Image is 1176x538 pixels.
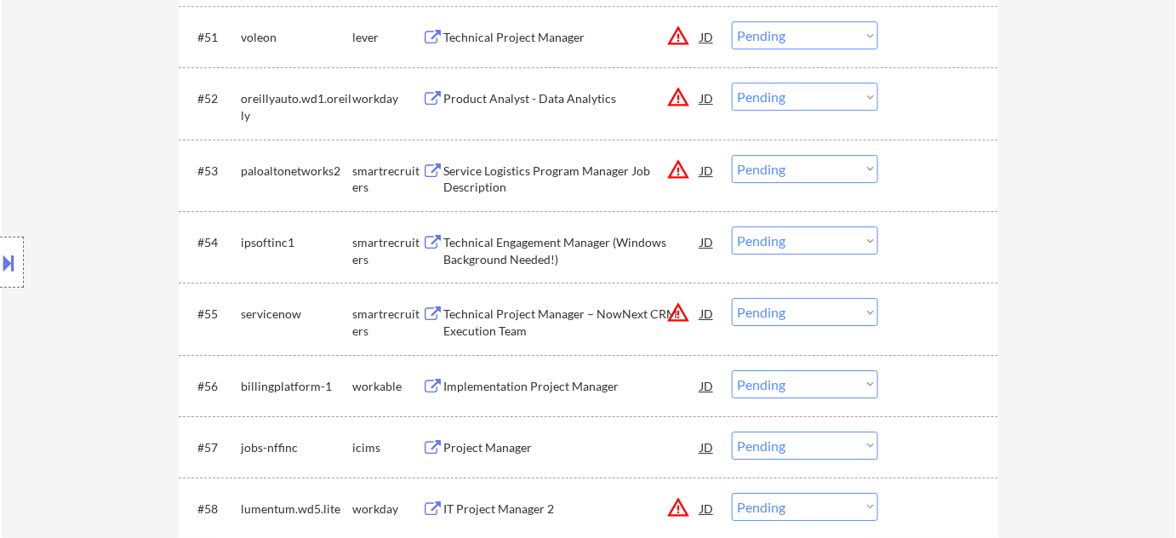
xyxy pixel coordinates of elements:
[699,493,716,524] div: JD
[241,29,352,46] div: voleon
[443,439,700,456] div: Project Manager
[352,439,422,456] div: icims
[197,439,227,456] div: #57
[352,90,422,107] div: workday
[241,439,352,456] div: jobs-nffinc
[352,306,422,339] div: smartrecruiters
[666,300,690,324] button: warning_amber
[197,501,227,518] div: #58
[443,378,700,395] div: Implementation Project Manager
[443,234,700,267] div: Technical Engagement Manager (Windows Background Needed!)
[699,370,716,401] div: JD
[197,29,227,46] div: #51
[443,501,700,518] div: IT Project Manager 2
[352,501,422,518] div: workday
[443,163,700,196] div: Service Logistics Program Manager Job Description
[443,306,700,339] div: Technical Project Manager – NowNext CRM Execution Team
[699,298,716,329] div: JD
[699,83,716,113] div: JD
[352,378,422,395] div: workable
[699,226,716,257] div: JD
[443,90,700,107] div: Product Analyst - Data Analytics
[352,29,422,46] div: lever
[666,157,690,181] button: warning_amber
[699,21,716,52] div: JD
[352,234,422,267] div: smartrecruiters
[699,432,716,462] div: JD
[666,24,690,48] button: warning_amber
[699,155,716,186] div: JD
[241,90,352,123] div: oreillyauto.wd1.oreilly
[666,495,690,519] button: warning_amber
[352,163,422,196] div: smartrecruiters
[241,501,352,518] div: lumentum.wd5.lite
[197,90,227,107] div: #52
[443,29,700,46] div: Technical Project Manager
[666,85,690,109] button: warning_amber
